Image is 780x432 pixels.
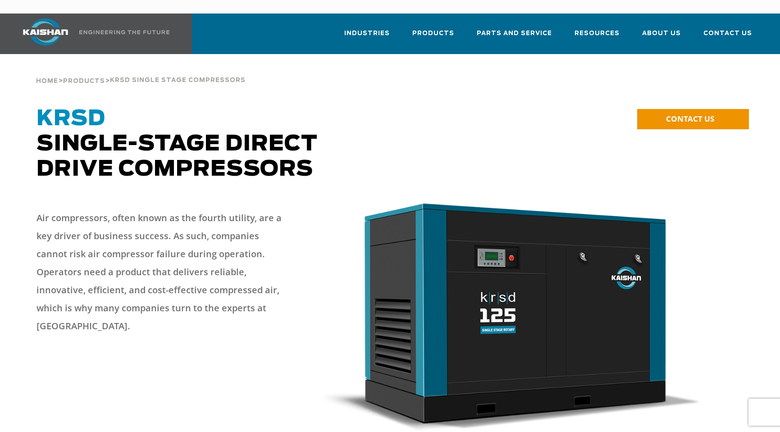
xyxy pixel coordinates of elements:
[412,28,454,39] span: Products
[642,22,681,52] a: About Us
[110,77,246,83] span: krsd single stage compressors
[63,78,105,84] span: Products
[344,28,390,39] span: Industries
[637,109,749,129] a: CONTACT US
[575,28,620,39] span: Resources
[477,22,552,52] a: Parts and Service
[79,30,169,34] img: Engineering the future
[36,209,282,335] p: Air compressors, often known as the fourth utility, are a key driver of business success. As such...
[666,114,714,124] span: CONTACT US
[703,22,752,52] a: Contact Us
[324,200,702,431] img: krsd125
[12,14,171,54] a: Kaishan USA
[36,54,246,88] div: > >
[63,77,105,85] a: Products
[36,108,318,180] span: Single-Stage Direct Drive Compressors
[36,78,58,84] span: Home
[12,18,79,45] img: kaishan logo
[642,28,681,39] span: About Us
[344,22,390,52] a: Industries
[36,77,58,85] a: Home
[412,22,454,52] a: Products
[703,28,752,39] span: Contact Us
[575,22,620,52] a: Resources
[36,108,105,130] span: KRSD
[477,28,552,39] span: Parts and Service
